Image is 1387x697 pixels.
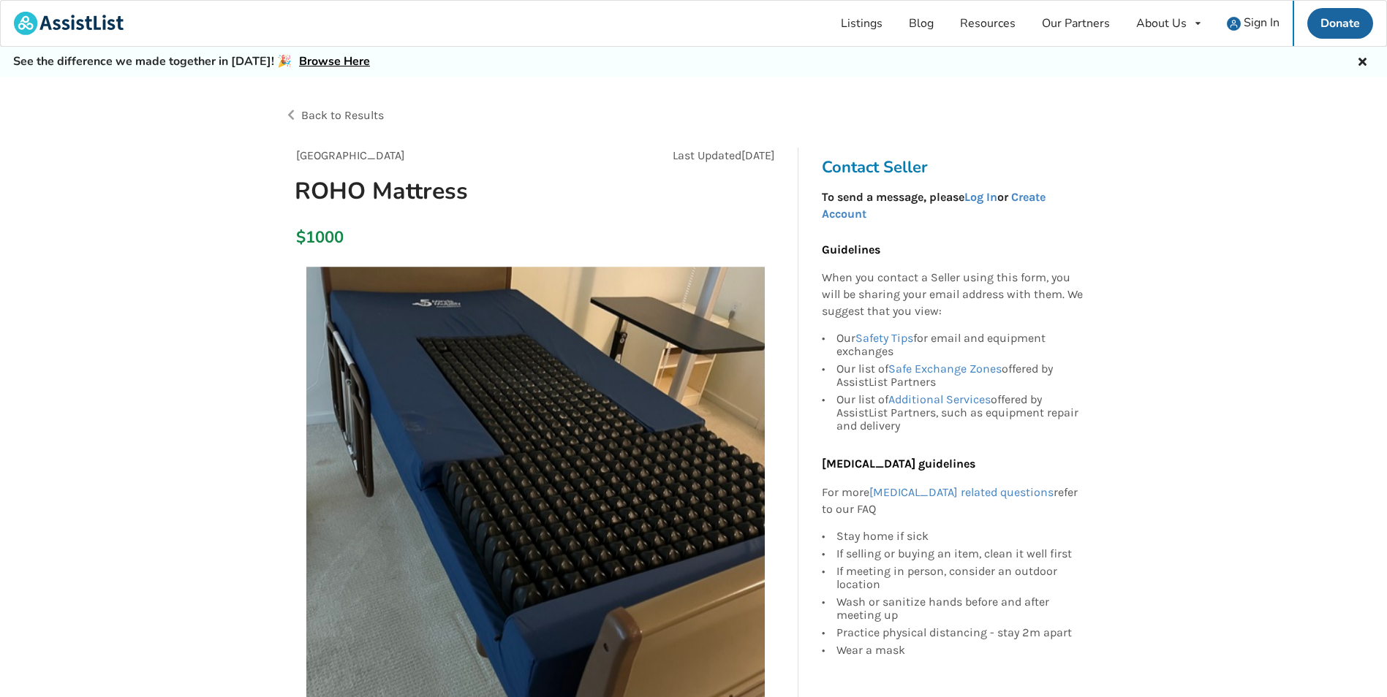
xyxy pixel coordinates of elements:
div: About Us [1136,18,1187,29]
img: user icon [1227,17,1241,31]
a: Additional Services [888,392,991,406]
h3: Contact Seller [822,157,1091,178]
div: Wash or sanitize hands before and after meeting up [836,593,1084,624]
div: Wear a mask [836,641,1084,657]
strong: To send a message, please or [822,190,1046,221]
span: Back to Results [301,108,384,122]
b: [MEDICAL_DATA] guidelines [822,457,975,471]
span: Last Updated [673,148,741,162]
a: Resources [947,1,1029,46]
h5: See the difference we made together in [DATE]! 🎉 [13,54,370,69]
a: Listings [828,1,896,46]
div: Our list of offered by AssistList Partners, such as equipment repair and delivery [836,391,1084,433]
p: For more refer to our FAQ [822,484,1084,518]
a: Our Partners [1029,1,1123,46]
a: Donate [1307,8,1373,39]
h1: ROHO Mattress [283,176,629,206]
a: Create Account [822,190,1046,221]
a: Browse Here [299,53,370,69]
div: Our list of offered by AssistList Partners [836,360,1084,391]
a: Safe Exchange Zones [888,362,1002,376]
a: Log In [964,190,997,204]
div: If selling or buying an item, clean it well first [836,545,1084,563]
div: If meeting in person, consider an outdoor location [836,563,1084,593]
div: Our for email and equipment exchanges [836,332,1084,360]
span: [GEOGRAPHIC_DATA] [296,148,405,162]
span: [DATE] [741,148,775,162]
a: Safety Tips [855,331,913,345]
span: Sign In [1244,15,1280,31]
div: Stay home if sick [836,530,1084,545]
div: Practice physical distancing - stay 2m apart [836,624,1084,641]
a: user icon Sign In [1214,1,1293,46]
a: Blog [896,1,947,46]
a: [MEDICAL_DATA] related questions [869,485,1054,499]
p: When you contact a Seller using this form, you will be sharing your email address with them. We s... [822,270,1084,320]
b: Guidelines [822,243,880,256]
img: assistlist-logo [14,12,124,35]
div: $1000 [296,227,304,248]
